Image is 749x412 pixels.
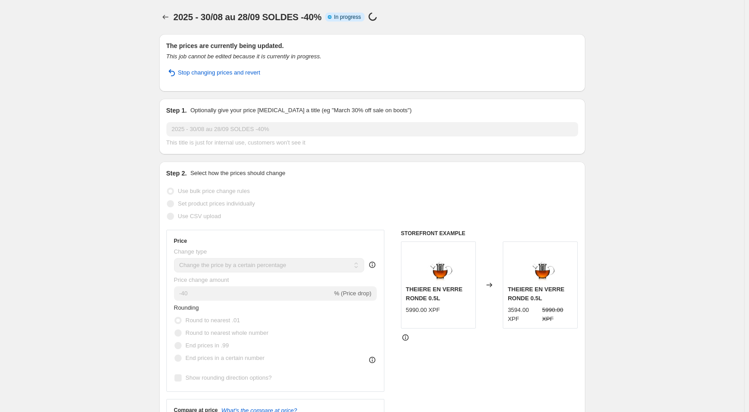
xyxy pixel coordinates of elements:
[174,286,332,301] input: -15
[186,342,229,349] span: End prices in .99
[174,12,322,22] span: 2025 - 30/08 au 28/09 SOLDES -40%
[166,122,578,136] input: 30% off holiday sale
[542,306,573,324] strike: 5990.00 XPF
[174,248,207,255] span: Change type
[186,329,269,336] span: Round to nearest whole number
[166,139,305,146] span: This title is just for internal use, customers won't see it
[420,246,456,282] img: PAM022_80x.jpg
[161,66,266,80] button: Stop changing prices and revert
[508,306,539,324] div: 3594.00 XPF
[334,13,361,21] span: In progress
[190,169,285,178] p: Select how the prices should change
[406,306,440,315] div: 5990.00 XPF
[186,317,240,324] span: Round to nearest .01
[178,68,261,77] span: Stop changing prices and revert
[166,41,578,50] h2: The prices are currently being updated.
[174,304,199,311] span: Rounding
[178,188,250,194] span: Use bulk price change rules
[178,200,255,207] span: Set product prices individually
[166,106,187,115] h2: Step 1.
[186,374,272,381] span: Show rounding direction options?
[174,237,187,245] h3: Price
[334,290,371,297] span: % (Price drop)
[178,213,221,219] span: Use CSV upload
[190,106,411,115] p: Optionally give your price [MEDICAL_DATA] a title (eg "March 30% off sale on boots")
[159,11,172,23] button: Price change jobs
[523,246,558,282] img: PAM022_80x.jpg
[166,53,322,60] i: This job cannot be edited because it is currently in progress.
[186,355,265,361] span: End prices in a certain number
[401,230,578,237] h6: STOREFRONT EXAMPLE
[166,169,187,178] h2: Step 2.
[508,286,564,302] span: THEIERE EN VERRE RONDE 0.5L
[174,276,229,283] span: Price change amount
[406,286,462,302] span: THEIERE EN VERRE RONDE 0.5L
[368,260,377,269] div: help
